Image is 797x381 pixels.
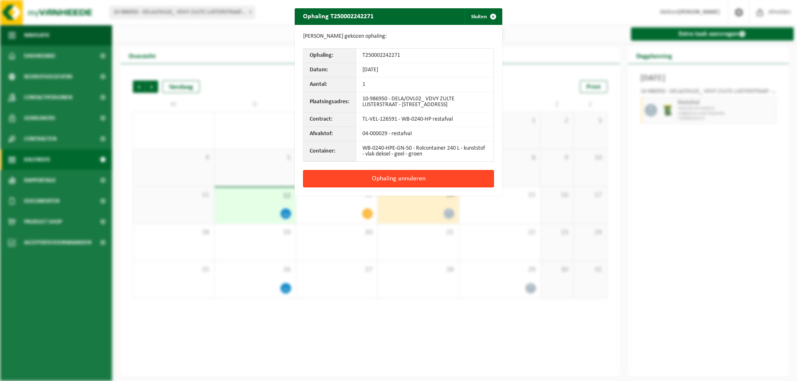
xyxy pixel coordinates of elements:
[356,78,494,92] td: 1
[303,33,494,40] p: [PERSON_NAME] gekozen ophaling:
[295,8,382,24] h2: Ophaling T250002242271
[303,112,356,127] th: Contract:
[303,141,356,161] th: Container:
[303,92,356,112] th: Plaatsingsadres:
[356,127,494,141] td: 04-000029 - restafval
[356,63,494,78] td: [DATE]
[303,170,494,187] button: Ophaling annuleren
[356,141,494,161] td: WB-0240-HPE-GN-50 - Rolcontainer 240 L - kunststof - vlak deksel - geel - groen
[303,63,356,78] th: Datum:
[356,112,494,127] td: TL-VEL-126591 - WB-0240-HP restafval
[356,92,494,112] td: 10-986950 - DELA/OVL02_ VDVY ZULTE LIJSTERSTRAAT - [STREET_ADDRESS]
[303,127,356,141] th: Afvalstof:
[303,78,356,92] th: Aantal:
[465,8,501,25] button: Sluiten
[303,49,356,63] th: Ophaling:
[356,49,494,63] td: T250002242271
